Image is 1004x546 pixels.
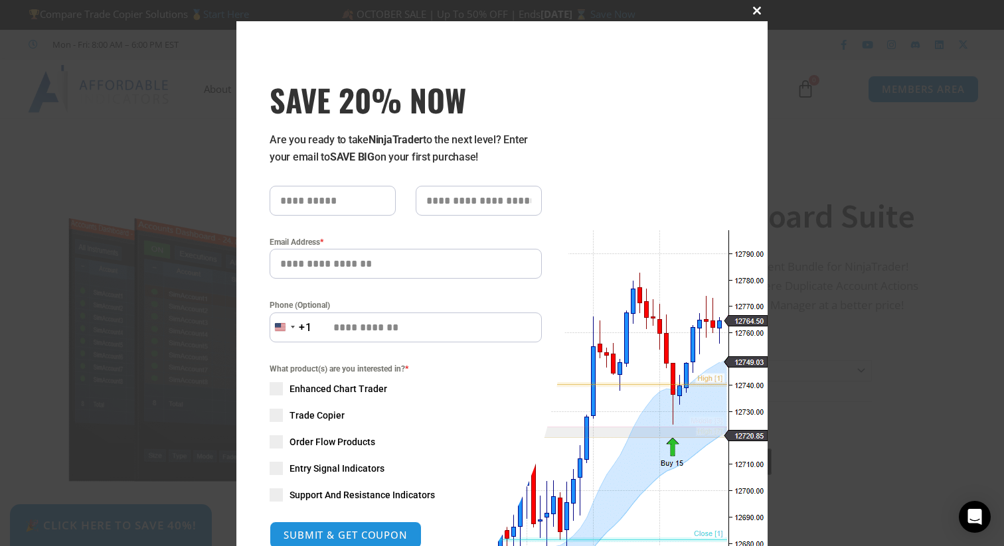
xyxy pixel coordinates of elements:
label: Phone (Optional) [270,299,542,312]
span: Support And Resistance Indicators [290,488,435,502]
button: Selected country [270,312,312,342]
h3: SAVE 20% NOW [270,81,542,118]
label: Entry Signal Indicators [270,462,542,475]
label: Support And Resistance Indicators [270,488,542,502]
label: Order Flow Products [270,435,542,448]
span: Trade Copier [290,409,345,422]
label: Email Address [270,236,542,249]
div: +1 [299,319,312,336]
label: Enhanced Chart Trader [270,382,542,395]
strong: SAVE BIG [330,151,375,163]
strong: NinjaTrader [369,133,423,146]
label: Trade Copier [270,409,542,422]
span: Order Flow Products [290,435,375,448]
span: Entry Signal Indicators [290,462,384,475]
span: Enhanced Chart Trader [290,382,387,395]
span: What product(s) are you interested in? [270,362,542,375]
p: Are you ready to take to the next level? Enter your email to on your first purchase! [270,131,542,166]
div: Open Intercom Messenger [959,501,991,533]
